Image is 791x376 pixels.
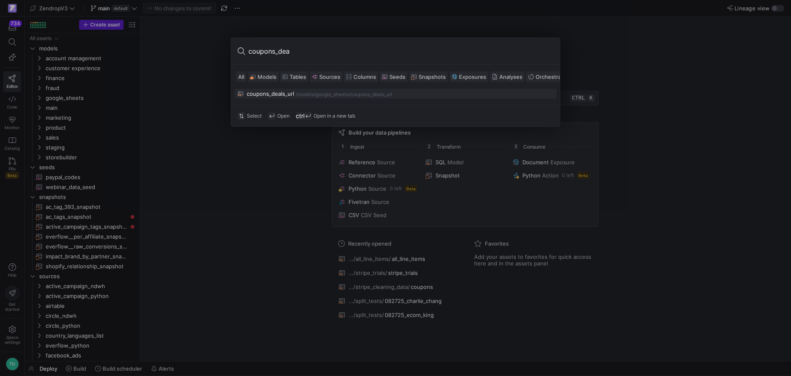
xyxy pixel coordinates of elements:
span: All [238,73,244,80]
div: coupons_deals_url [247,90,294,97]
div: google_sheets [316,92,349,97]
span: Sources [319,73,340,80]
button: All [236,71,246,82]
span: Columns [353,73,376,80]
span: Tables [290,73,306,80]
span: ctrl [296,112,304,120]
button: Seeds [380,71,407,82]
span: Exposures [459,73,486,80]
div: /coupons_deals_url [349,92,392,97]
button: Snapshots [409,71,448,82]
span: Snapshots [419,73,446,80]
div: Open in a new tab [296,112,355,120]
span: Models [257,73,276,80]
span: Analyses [499,73,522,80]
button: Orchestrations [526,71,576,82]
span: Orchestrations [536,73,574,80]
div: Select [238,112,262,120]
button: Tables [280,71,308,82]
button: Sources [310,71,342,82]
div: /models/ [296,92,316,97]
span: Seeds [389,73,405,80]
div: Open [268,112,290,120]
button: Columns [344,71,378,82]
button: Analyses [490,71,524,82]
input: Search or run a command [248,45,553,58]
button: Models [248,71,278,82]
button: Exposures [449,71,488,82]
